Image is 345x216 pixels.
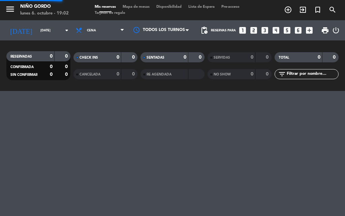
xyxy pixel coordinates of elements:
i: looks_5 [283,26,291,35]
div: lunes 6. octubre - 19:02 [20,10,69,17]
span: Reservas para [211,29,236,32]
i: looks_4 [272,26,280,35]
strong: 0 [184,55,186,60]
span: SERVIDAS [214,56,230,59]
span: CONFIRMADA [10,65,34,69]
span: Tarjetas de regalo [91,11,129,15]
button: menu [5,4,15,17]
strong: 0 [65,64,69,69]
span: SENTADAS [147,56,164,59]
span: Cena [87,29,96,32]
div: LOG OUT [332,20,340,40]
i: filter_list [278,70,286,78]
i: arrow_drop_down [63,26,71,34]
i: [DATE] [5,24,37,37]
strong: 0 [251,55,253,60]
strong: 0 [65,54,69,59]
input: Filtrar por nombre... [286,70,338,78]
i: add_circle_outline [284,6,292,14]
strong: 0 [318,55,320,60]
strong: 0 [251,72,253,76]
i: looks_two [249,26,258,35]
i: exit_to_app [299,6,307,14]
strong: 0 [199,55,203,60]
i: power_settings_new [332,26,340,34]
span: Mapa de mesas [119,5,153,9]
strong: 0 [266,55,270,60]
span: TOTAL [279,56,289,59]
strong: 0 [132,72,136,76]
i: looks_one [238,26,247,35]
span: pending_actions [200,26,208,34]
strong: 0 [333,55,337,60]
div: Niño Gordo [20,3,69,10]
span: RESERVADAS [10,55,32,58]
span: Mis reservas [91,5,119,9]
i: looks_3 [260,26,269,35]
span: RE AGENDADA [147,73,171,76]
strong: 0 [50,72,53,77]
span: SIN CONFIRMAR [10,73,37,76]
i: add_box [305,26,314,35]
strong: 0 [50,64,53,69]
i: menu [5,4,15,14]
span: print [321,26,329,34]
i: looks_6 [294,26,303,35]
strong: 0 [117,72,119,76]
strong: 0 [117,55,119,60]
span: Pre-acceso [218,5,243,9]
strong: 0 [65,72,69,77]
strong: 0 [132,55,136,60]
span: CHECK INS [80,56,98,59]
span: NO SHOW [214,73,231,76]
span: CANCELADA [80,73,100,76]
strong: 0 [50,54,53,59]
i: search [328,6,337,14]
span: Disponibilidad [153,5,185,9]
strong: 0 [266,72,270,76]
span: Lista de Espera [185,5,218,9]
i: turned_in_not [314,6,322,14]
